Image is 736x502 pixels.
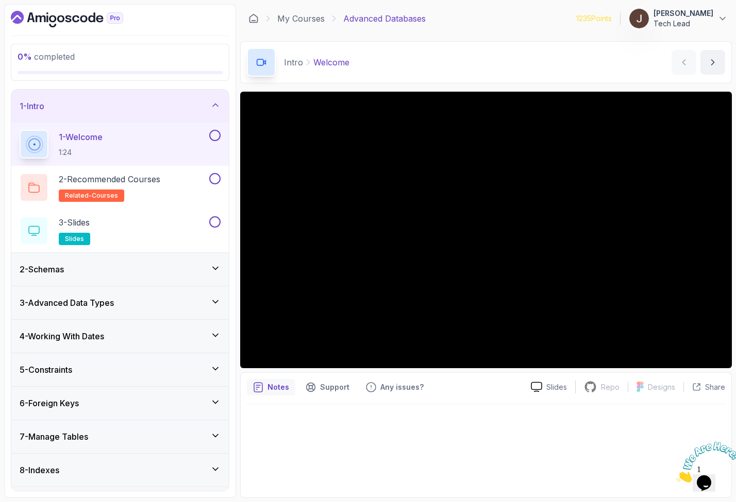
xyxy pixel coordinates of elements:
p: Tech Lead [654,19,713,29]
button: 6-Foreign Keys [11,387,229,420]
p: 1235 Points [576,13,612,24]
span: related-courses [65,192,118,200]
button: Feedback button [360,379,430,395]
button: Share [683,382,725,392]
button: 4-Working With Dates [11,320,229,353]
p: Any issues? [380,382,424,392]
h3: 2 - Schemas [20,263,64,275]
span: 1 [4,4,8,13]
img: user profile image [629,9,649,28]
button: 2-Recommended Coursesrelated-courses [20,173,221,202]
a: My Courses [277,12,325,25]
button: next content [700,50,725,75]
p: Slides [546,382,567,392]
p: 2 - Recommended Courses [59,173,160,185]
button: Support button [299,379,356,395]
button: 1-Welcome1:24 [20,130,221,159]
a: Slides [523,382,575,392]
button: previous content [672,50,696,75]
p: Repo [601,382,620,392]
img: Chat attention grabber [4,4,68,45]
h3: 6 - Foreign Keys [20,397,79,409]
button: 3-Slidesslides [20,216,221,245]
h3: 3 - Advanced Data Types [20,297,114,309]
p: [PERSON_NAME] [654,8,713,19]
a: Dashboard [248,13,259,24]
p: 1:24 [59,147,103,158]
button: user profile image[PERSON_NAME]Tech Lead [629,8,728,29]
button: notes button [247,379,295,395]
h3: 4 - Working With Dates [20,330,104,342]
button: 3-Advanced Data Types [11,286,229,319]
p: Share [705,382,725,392]
p: 1 - Welcome [59,131,103,143]
h3: 8 - Indexes [20,464,59,476]
button: 5-Constraints [11,353,229,386]
h3: 5 - Constraints [20,363,72,376]
span: 0 % [18,51,32,62]
h3: 1 - Intro [20,100,44,112]
p: Welcome [313,56,349,68]
button: 7-Manage Tables [11,420,229,453]
p: 3 - Slides [59,216,90,229]
h3: 7 - Manage Tables [20,430,88,443]
iframe: 1 - Hi [240,92,732,368]
button: 8-Indexes [11,454,229,487]
button: 1-Intro [11,90,229,123]
a: Dashboard [11,11,147,27]
p: Designs [648,382,675,392]
span: completed [18,51,75,62]
iframe: chat widget [672,438,736,487]
span: slides [65,235,84,243]
p: Intro [284,56,303,68]
p: Notes [267,382,289,392]
p: Support [320,382,349,392]
button: 2-Schemas [11,253,229,286]
p: Advanced Databases [343,12,426,25]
